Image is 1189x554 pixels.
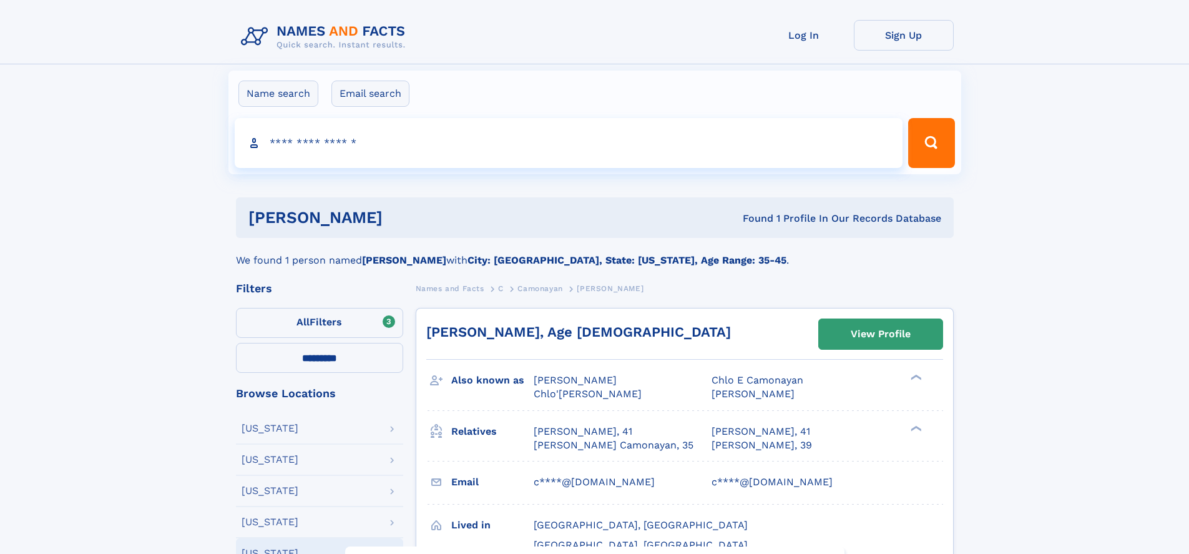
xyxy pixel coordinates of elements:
[534,425,632,438] a: [PERSON_NAME], 41
[754,20,854,51] a: Log In
[236,283,403,294] div: Filters
[242,423,298,433] div: [US_STATE]
[236,388,403,399] div: Browse Locations
[467,254,786,266] b: City: [GEOGRAPHIC_DATA], State: [US_STATE], Age Range: 35-45
[517,280,562,296] a: Camonayan
[238,81,318,107] label: Name search
[534,519,748,531] span: [GEOGRAPHIC_DATA], [GEOGRAPHIC_DATA]
[498,280,504,296] a: C
[296,316,310,328] span: All
[236,308,403,338] label: Filters
[248,210,563,225] h1: [PERSON_NAME]
[235,118,903,168] input: search input
[517,284,562,293] span: Camonayan
[242,517,298,527] div: [US_STATE]
[416,280,484,296] a: Names and Facts
[498,284,504,293] span: C
[362,254,446,266] b: [PERSON_NAME]
[908,118,954,168] button: Search Button
[819,319,942,349] a: View Profile
[236,238,954,268] div: We found 1 person named with .
[534,438,693,452] a: [PERSON_NAME] Camonayan, 35
[854,20,954,51] a: Sign Up
[908,424,922,432] div: ❯
[851,320,911,349] div: View Profile
[451,515,534,536] h3: Lived in
[712,425,810,438] a: [PERSON_NAME], 41
[242,486,298,496] div: [US_STATE]
[712,374,803,386] span: Chlo E Camonayan
[908,373,922,382] div: ❯
[562,212,941,225] div: Found 1 Profile In Our Records Database
[331,81,409,107] label: Email search
[534,374,617,386] span: [PERSON_NAME]
[451,421,534,442] h3: Relatives
[577,284,643,293] span: [PERSON_NAME]
[534,388,642,400] span: Chlo'[PERSON_NAME]
[426,324,731,340] a: [PERSON_NAME], Age [DEMOGRAPHIC_DATA]
[242,455,298,465] div: [US_STATE]
[712,438,812,452] a: [PERSON_NAME], 39
[534,539,748,551] span: [GEOGRAPHIC_DATA], [GEOGRAPHIC_DATA]
[712,388,795,400] span: [PERSON_NAME]
[451,370,534,391] h3: Also known as
[451,472,534,493] h3: Email
[236,20,416,54] img: Logo Names and Facts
